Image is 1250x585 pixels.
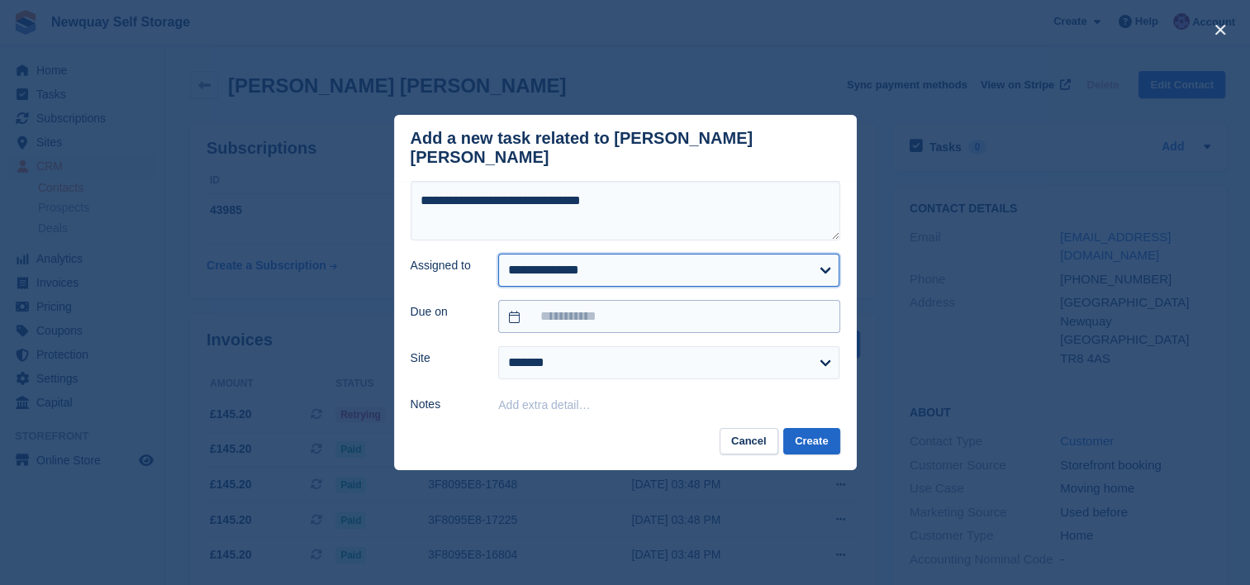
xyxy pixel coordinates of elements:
[411,303,479,321] label: Due on
[411,257,479,274] label: Assigned to
[411,396,479,413] label: Notes
[498,398,590,411] button: Add extra detail…
[411,129,840,167] div: Add a new task related to [PERSON_NAME] [PERSON_NAME]
[1207,17,1233,43] button: close
[411,350,479,367] label: Site
[783,428,839,455] button: Create
[720,428,778,455] button: Cancel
